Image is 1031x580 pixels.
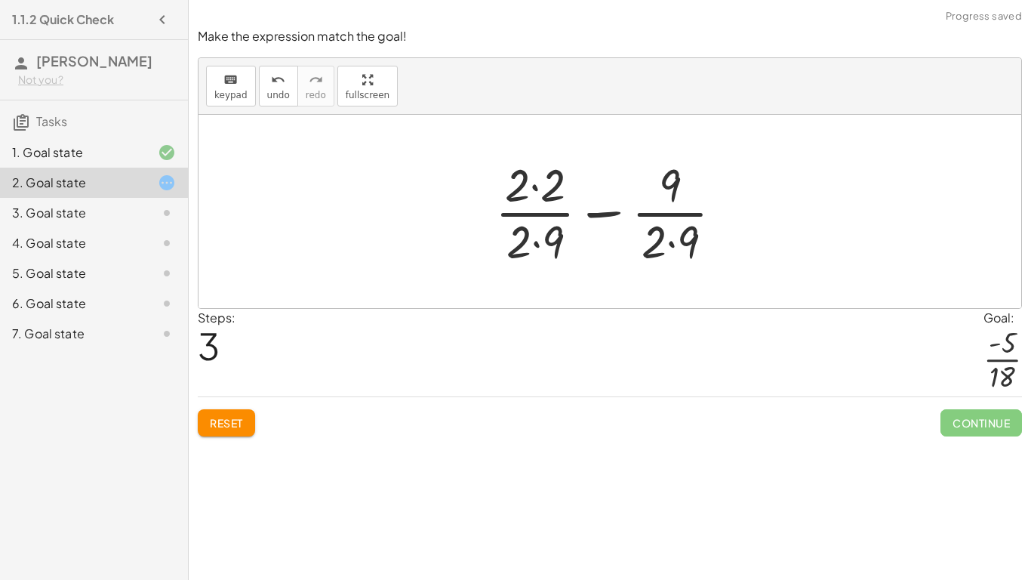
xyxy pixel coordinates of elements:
[309,71,323,89] i: redo
[223,71,238,89] i: keyboard
[198,310,235,325] label: Steps:
[36,113,67,129] span: Tasks
[267,90,290,100] span: undo
[158,234,176,252] i: Task not started.
[198,28,1022,45] p: Make the expression match the goal!
[983,309,1022,327] div: Goal:
[158,174,176,192] i: Task started.
[12,264,134,282] div: 5. Goal state
[198,322,220,369] span: 3
[158,295,176,313] i: Task not started.
[946,9,1022,24] span: Progress saved
[18,72,176,88] div: Not you?
[346,90,389,100] span: fullscreen
[210,416,243,430] span: Reset
[36,52,152,69] span: [PERSON_NAME]
[306,90,326,100] span: redo
[259,66,298,106] button: undoundo
[198,409,255,437] button: Reset
[337,66,398,106] button: fullscreen
[12,143,134,162] div: 1. Goal state
[12,11,114,29] h4: 1.1.2 Quick Check
[12,325,134,343] div: 7. Goal state
[158,143,176,162] i: Task finished and correct.
[12,204,134,222] div: 3. Goal state
[158,264,176,282] i: Task not started.
[158,204,176,222] i: Task not started.
[158,325,176,343] i: Task not started.
[271,71,285,89] i: undo
[297,66,334,106] button: redoredo
[12,174,134,192] div: 2. Goal state
[214,90,248,100] span: keypad
[206,66,256,106] button: keyboardkeypad
[12,234,134,252] div: 4. Goal state
[12,295,134,313] div: 6. Goal state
